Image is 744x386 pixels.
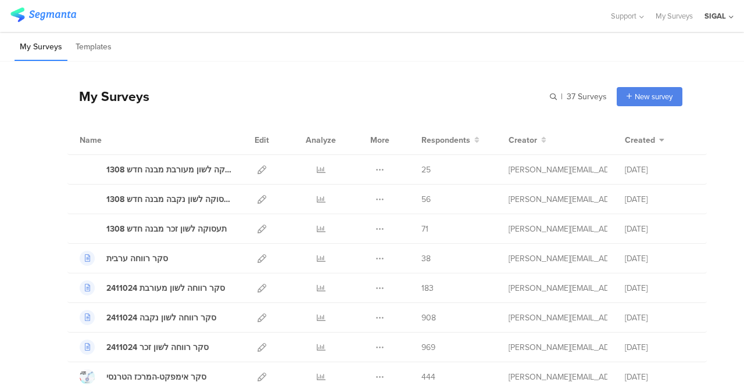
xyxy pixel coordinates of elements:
div: Edit [249,125,274,154]
span: 25 [421,164,431,176]
span: 444 [421,371,435,383]
a: סקר רווחה לשון נקבה 2411024 [80,310,216,325]
a: סקר אימפקט-המרכז הטרנסי [80,369,206,384]
span: 38 [421,252,431,265]
div: SIGAL [704,10,726,21]
span: Respondents [421,134,470,146]
div: תעסוקה לשון זכר מבנה חדש 1308 [106,223,227,235]
div: תעסוקה לשון נקבה מבנה חדש 1308 [106,193,232,205]
div: סקר רווחה ערבית [106,252,168,265]
div: Name [80,134,149,146]
div: סקר רווחה לשון נקבה 2411024 [106,312,216,324]
div: [DATE] [625,341,695,353]
a: תעסוקה לשון מעורבת מבנה חדש 1308 [80,162,232,177]
span: Support [611,10,636,21]
span: 908 [421,312,436,324]
div: sigal@lgbt.org.il [509,312,607,324]
div: [DATE] [625,252,695,265]
span: 71 [421,223,428,235]
span: New survey [635,91,673,102]
div: sigal@lgbt.org.il [509,341,607,353]
a: סקר רווחה לשון מעורבת 2411024 [80,280,225,295]
span: 183 [421,282,434,294]
div: [DATE] [625,223,695,235]
div: [DATE] [625,282,695,294]
img: segmanta logo [10,8,76,22]
div: סקר רווחה לשון זכר 2411024 [106,341,209,353]
span: 37 Surveys [567,91,607,103]
li: My Surveys [15,34,67,61]
span: Created [625,134,655,146]
a: סקר רווחה ערבית [80,251,168,266]
button: Created [625,134,664,146]
a: תעסוקה לשון נקבה מבנה חדש 1308 [80,192,232,207]
div: sigal@lgbt.org.il [509,223,607,235]
div: More [367,125,392,154]
span: 56 [421,193,431,205]
div: Analyze [303,125,338,154]
button: Respondents [421,134,480,146]
a: סקר רווחה לשון זכר 2411024 [80,340,209,355]
div: [DATE] [625,312,695,324]
a: תעסוקה לשון זכר מבנה חדש 1308 [80,221,227,236]
span: Creator [509,134,537,146]
div: sigal@lgbt.org.il [509,164,607,176]
div: תעסוקה לשון מעורבת מבנה חדש 1308 [106,164,232,176]
div: sigal@lgbt.org.il [509,252,607,265]
div: סקר רווחה לשון מעורבת 2411024 [106,282,225,294]
button: Creator [509,134,546,146]
div: [DATE] [625,164,695,176]
div: sigal@lgbt.org.il [509,371,607,383]
div: [DATE] [625,193,695,205]
li: Templates [70,34,117,61]
div: סקר אימפקט-המרכז הטרנסי [106,371,206,383]
div: sigal@lgbt.org.il [509,193,607,205]
div: sigal@lgbt.org.il [509,282,607,294]
span: | [559,91,564,103]
span: 969 [421,341,435,353]
div: My Surveys [67,86,149,106]
div: [DATE] [625,371,695,383]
